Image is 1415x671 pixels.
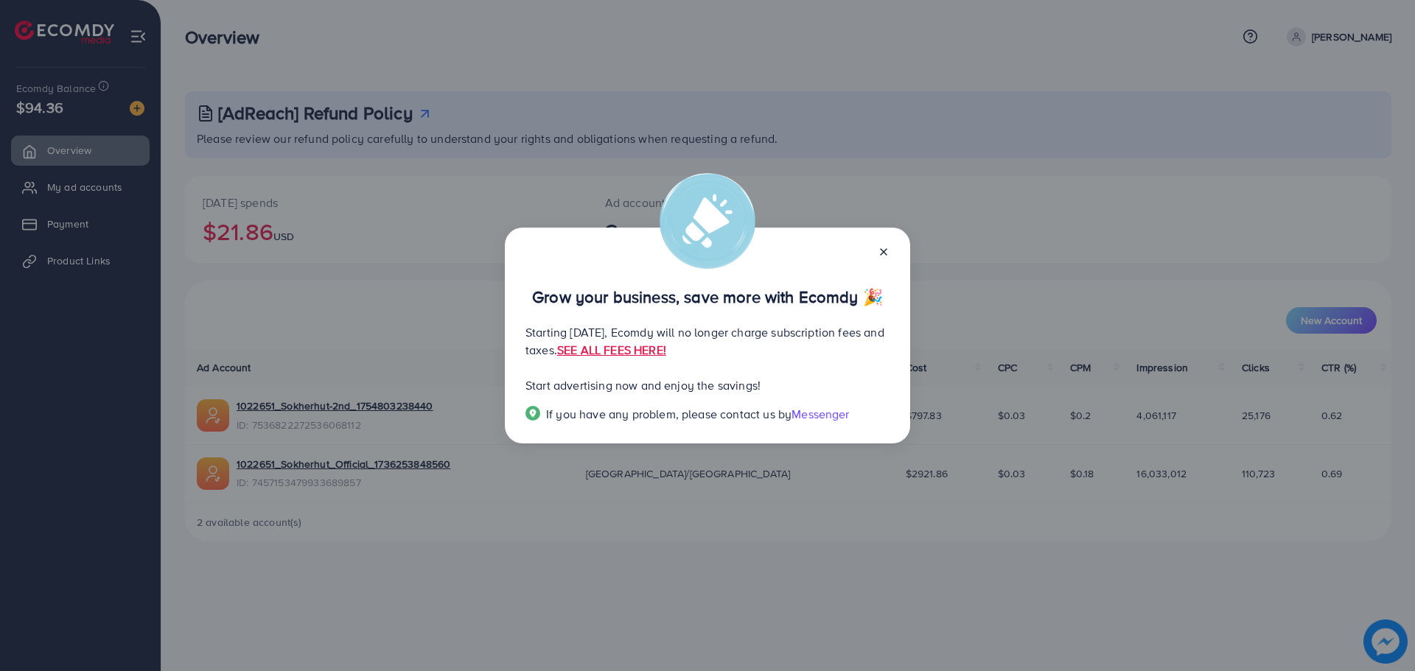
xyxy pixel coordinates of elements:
span: Messenger [792,406,849,422]
img: Popup guide [525,406,540,421]
p: Start advertising now and enjoy the savings! [525,376,890,394]
p: Starting [DATE], Ecomdy will no longer charge subscription fees and taxes. [525,323,890,359]
img: alert [660,173,755,269]
p: Grow your business, save more with Ecomdy 🎉 [525,288,890,306]
a: SEE ALL FEES HERE! [557,342,666,358]
span: If you have any problem, please contact us by [546,406,792,422]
